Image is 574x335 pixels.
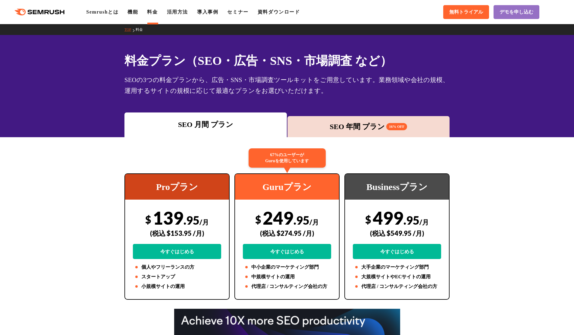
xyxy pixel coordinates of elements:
a: 今すぐはじめる [133,244,221,259]
span: $ [365,213,371,226]
span: /月 [199,218,209,226]
h1: 料金プラン（SEO・広告・SNS・市場調査 など） [124,52,450,70]
span: .95 [183,213,199,227]
div: Businessプラン [345,174,449,200]
a: 導入事例 [197,9,218,14]
div: SEO 年間 プラン [290,121,447,132]
div: (税込 $153.95 /月) [133,223,221,244]
li: 大手企業のマーケティング部門 [353,264,441,271]
div: 67%のユーザーが Guruを使用しています [249,148,326,168]
li: 代理店 / コンサルティング会社の方 [243,283,331,290]
div: 249 [243,207,331,259]
div: SEO 月間 プラン [127,119,284,130]
a: 今すぐはじめる [243,244,331,259]
span: 16% OFF [386,123,407,130]
span: $ [145,213,151,226]
div: SEOの3つの料金プランから、広告・SNS・市場調査ツールキットをご用意しています。業務領域や会社の規模、運用するサイトの規模に応じて最適なプランをお選びいただけます。 [124,74,450,96]
a: 資料ダウンロード [258,9,300,14]
a: デモを申し込む [494,5,539,19]
li: 代理店 / コンサルティング会社の方 [353,283,441,290]
a: TOP [124,27,136,32]
div: Guruプラン [235,174,339,200]
span: .95 [403,213,419,227]
li: 中小企業のマーケティング部門 [243,264,331,271]
span: $ [255,213,261,226]
a: Semrushとは [86,9,118,14]
span: /月 [309,218,319,226]
a: 料金 [136,27,147,32]
span: /月 [419,218,429,226]
li: 中規模サイトの運用 [243,273,331,280]
span: .95 [293,213,309,227]
span: デモを申し込む [500,9,533,15]
a: 料金 [147,9,158,14]
li: 個人やフリーランスの方 [133,264,221,271]
div: Proプラン [125,174,229,200]
a: 無料トライアル [443,5,489,19]
div: 499 [353,207,441,259]
a: セミナー [227,9,248,14]
div: (税込 $274.95 /月) [243,223,331,244]
span: 無料トライアル [449,9,483,15]
div: 139 [133,207,221,259]
div: (税込 $549.95 /月) [353,223,441,244]
li: 大規模サイトやECサイトの運用 [353,273,441,280]
li: 小規模サイトの運用 [133,283,221,290]
a: 今すぐはじめる [353,244,441,259]
a: 機能 [127,9,138,14]
a: 活用方法 [167,9,188,14]
li: スタートアップ [133,273,221,280]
